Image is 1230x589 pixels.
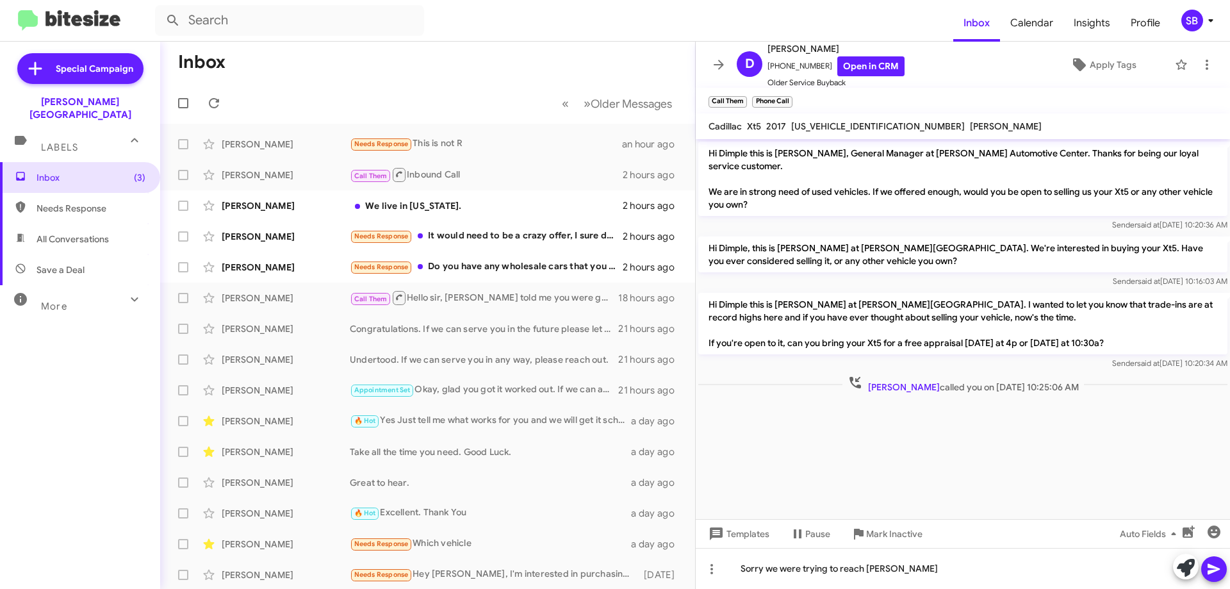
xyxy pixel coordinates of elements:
[350,322,618,335] div: Congratulations. If we can serve you in the future please let us know.
[222,384,350,397] div: [PERSON_NAME]
[222,138,350,151] div: [PERSON_NAME]
[354,540,409,548] span: Needs Response
[623,261,685,274] div: 2 hours ago
[350,536,631,551] div: Which vehicle
[222,261,350,274] div: [PERSON_NAME]
[698,236,1227,272] p: Hi Dimple, this is [PERSON_NAME] at [PERSON_NAME][GEOGRAPHIC_DATA]. We're interested in buying yo...
[1112,358,1227,368] span: Sender [DATE] 10:20:34 AM
[555,90,680,117] nav: Page navigation example
[631,507,685,520] div: a day ago
[41,142,78,153] span: Labels
[222,169,350,181] div: [PERSON_NAME]
[222,445,350,458] div: [PERSON_NAME]
[842,375,1084,394] span: called you on [DATE] 10:25:06 AM
[222,415,350,427] div: [PERSON_NAME]
[350,413,631,428] div: Yes Just tell me what works for you and we will get it schedule it.
[178,52,225,72] h1: Inbox
[350,353,618,366] div: Undertood. If we can serve you in any way, please reach out.
[745,54,755,74] span: D
[354,417,376,425] span: 🔥 Hot
[1113,276,1227,286] span: Sender [DATE] 10:16:03 AM
[354,140,409,148] span: Needs Response
[222,538,350,551] div: [PERSON_NAME]
[354,570,409,579] span: Needs Response
[618,322,685,335] div: 21 hours ago
[222,322,350,335] div: [PERSON_NAME]
[970,120,1042,132] span: [PERSON_NAME]
[584,95,591,112] span: »
[631,476,685,489] div: a day ago
[1137,220,1160,229] span: said at
[1112,220,1227,229] span: Sender [DATE] 10:20:36 AM
[767,41,905,56] span: [PERSON_NAME]
[637,568,685,581] div: [DATE]
[222,568,350,581] div: [PERSON_NAME]
[222,230,350,243] div: [PERSON_NAME]
[780,522,840,545] button: Pause
[1181,10,1203,31] div: SB
[554,90,577,117] button: Previous
[222,476,350,489] div: [PERSON_NAME]
[767,56,905,76] span: [PHONE_NUMBER]
[1120,522,1181,545] span: Auto Fields
[354,295,388,303] span: Call Them
[698,293,1227,354] p: Hi Dimple this is [PERSON_NAME] at [PERSON_NAME][GEOGRAPHIC_DATA]. I wanted to let you know that ...
[706,522,769,545] span: Templates
[155,5,424,36] input: Search
[562,95,569,112] span: «
[623,230,685,243] div: 2 hours ago
[767,76,905,89] span: Older Service Buyback
[354,232,409,240] span: Needs Response
[709,96,747,108] small: Call Them
[350,260,623,274] div: Do you have any wholesale cars that you need to get rid of or any age inventory you would like to...
[631,445,685,458] div: a day ago
[37,202,145,215] span: Needs Response
[953,4,1000,42] a: Inbox
[618,353,685,366] div: 21 hours ago
[350,290,618,306] div: Hello sir, [PERSON_NAME] told me you were going to come in [DATE]. I am looking forward to workin...
[350,167,623,183] div: Inbound Call
[222,292,350,304] div: [PERSON_NAME]
[1000,4,1063,42] a: Calendar
[354,172,388,180] span: Call Them
[1110,522,1192,545] button: Auto Fields
[41,301,67,312] span: More
[698,142,1227,216] p: Hi Dimple this is [PERSON_NAME], General Manager at [PERSON_NAME] Automotive Center. Thanks for b...
[1090,53,1136,76] span: Apply Tags
[709,120,742,132] span: Cadillac
[56,62,133,75] span: Special Campaign
[618,384,685,397] div: 21 hours ago
[837,56,905,76] a: Open in CRM
[618,292,685,304] div: 18 hours ago
[631,415,685,427] div: a day ago
[222,353,350,366] div: [PERSON_NAME]
[766,120,786,132] span: 2017
[354,386,411,394] span: Appointment Set
[696,548,1230,589] div: Sorry we were trying to reach [PERSON_NAME]
[1120,4,1170,42] a: Profile
[623,199,685,212] div: 2 hours ago
[37,233,109,245] span: All Conversations
[752,96,792,108] small: Phone Call
[222,507,350,520] div: [PERSON_NAME]
[350,383,618,397] div: Okay, glad you got it worked out. If we can assist you in the future, please let us know.
[350,229,623,244] div: It would need to be a crazy offer, I sure do love my 3500
[354,509,376,517] span: 🔥 Hot
[37,263,85,276] span: Save a Deal
[868,381,940,393] span: [PERSON_NAME]
[866,522,922,545] span: Mark Inactive
[622,138,685,151] div: an hour ago
[17,53,143,84] a: Special Campaign
[576,90,680,117] button: Next
[1037,53,1168,76] button: Apply Tags
[1063,4,1120,42] a: Insights
[623,169,685,181] div: 2 hours ago
[354,263,409,271] span: Needs Response
[350,506,631,520] div: Excellent. Thank You
[350,476,631,489] div: Great to hear.
[1170,10,1216,31] button: SB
